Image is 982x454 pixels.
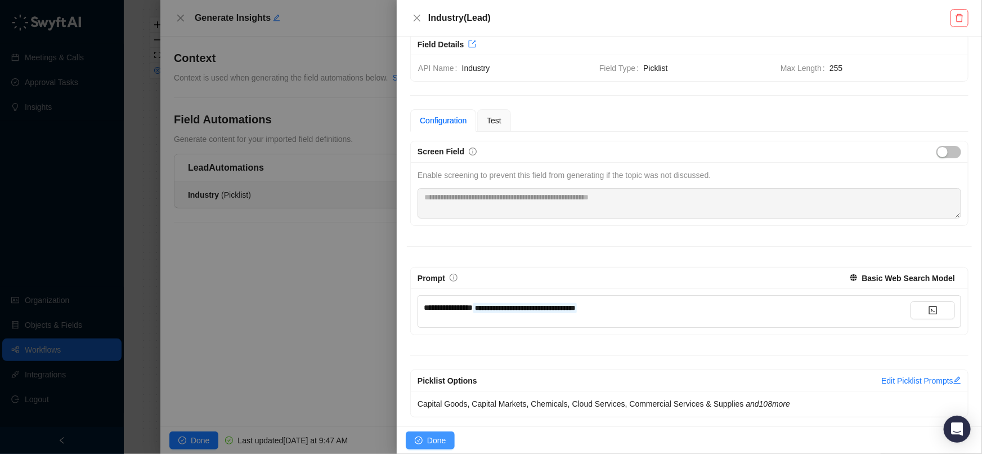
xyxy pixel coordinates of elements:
[944,416,971,443] div: Open Intercom Messenger
[468,40,476,48] span: export
[643,62,771,74] span: Picklist
[418,38,464,51] div: Field Details
[412,14,422,23] span: close
[469,148,477,155] span: info-circle
[450,274,458,283] a: info-circle
[418,399,790,408] span: Capital Goods, Capital Markets, Chemicals, Cloud Services, Commercial Services & Supplies
[746,399,791,408] i: and 108 more
[418,147,464,156] span: Screen Field
[955,14,964,23] span: delete
[953,376,961,384] span: edit
[599,62,643,74] span: Field Type
[450,274,458,282] span: info-circle
[420,114,467,127] div: Configuration
[418,274,445,283] span: Prompt
[781,62,829,74] span: Max Length
[862,274,955,283] strong: Basic Web Search Model
[929,306,938,315] span: code
[410,11,424,25] button: Close
[487,116,501,125] span: Test
[418,375,881,387] div: Picklist Options
[469,147,477,156] a: info-circle
[881,376,961,385] a: Edit Picklist Prompts
[462,62,590,74] span: Industry
[427,434,446,447] span: Done
[428,11,950,25] h5: Industry ( Lead )
[418,171,711,180] span: Enable screening to prevent this field from generating if the topic was not discussed.
[829,62,961,74] span: 255
[415,437,423,444] span: check-circle
[406,431,455,449] button: Done
[418,62,462,74] span: API Name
